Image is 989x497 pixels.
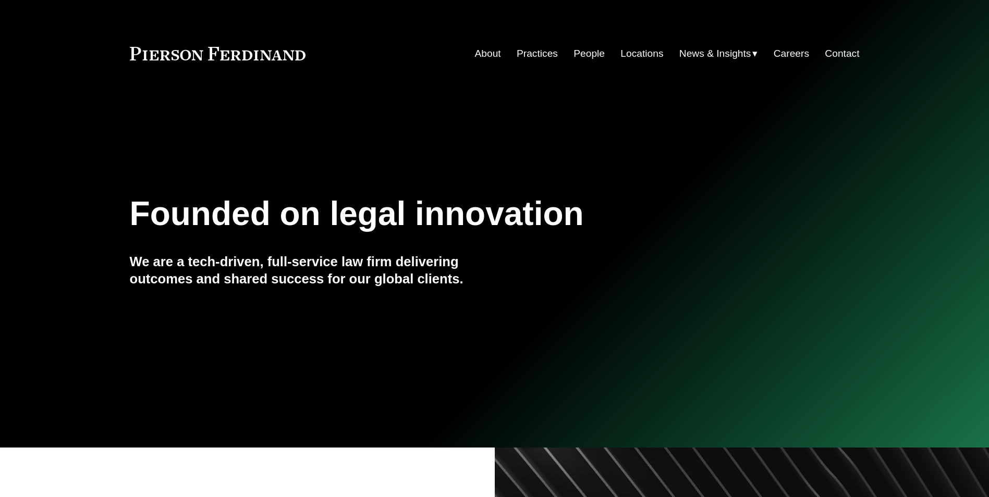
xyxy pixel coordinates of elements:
a: People [573,44,605,64]
span: News & Insights [679,45,751,63]
a: folder dropdown [679,44,758,64]
a: About [475,44,501,64]
a: Careers [774,44,809,64]
a: Locations [620,44,663,64]
a: Contact [825,44,859,64]
h1: Founded on legal innovation [130,195,738,233]
h4: We are a tech-driven, full-service law firm delivering outcomes and shared success for our global... [130,253,495,287]
a: Practices [517,44,558,64]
